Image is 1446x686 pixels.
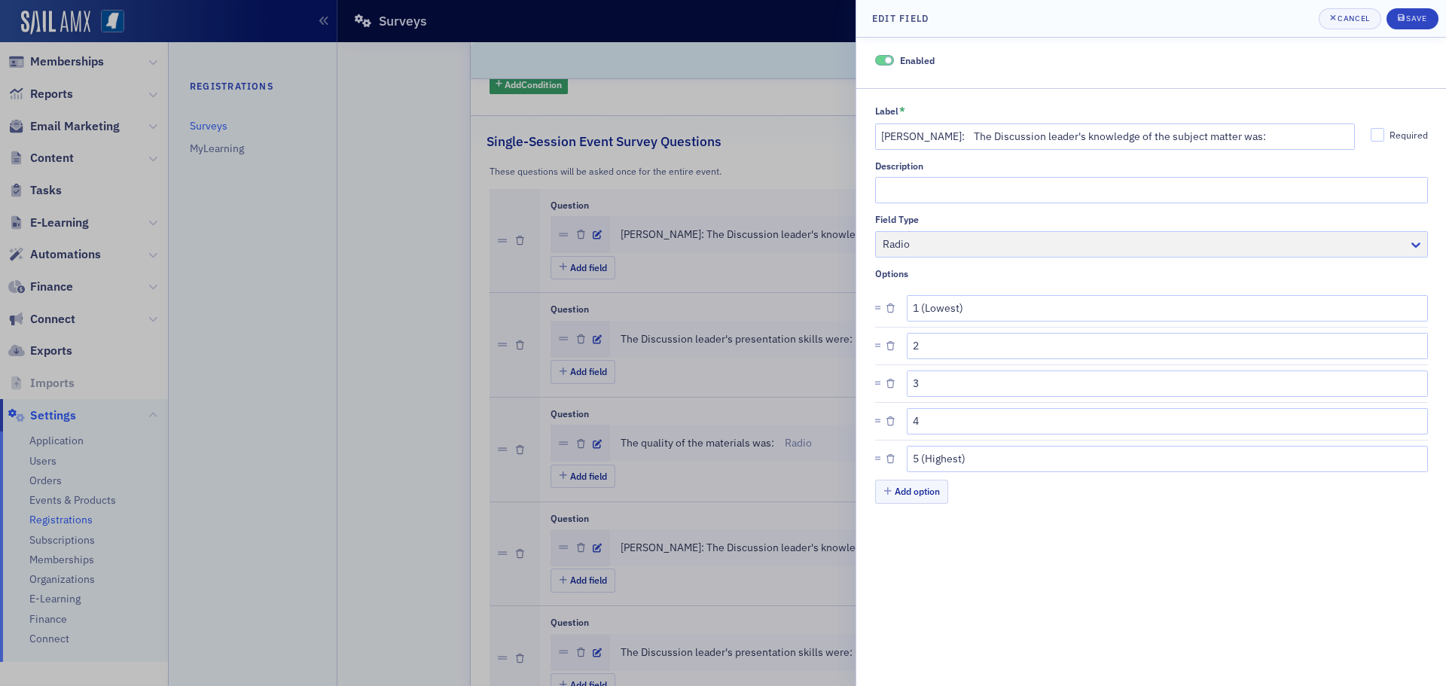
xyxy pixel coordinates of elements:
[1387,8,1438,29] button: Save
[875,160,923,172] div: Description
[875,268,908,279] div: Options
[875,214,919,225] div: Field Type
[900,54,935,66] span: Enabled
[1406,14,1426,23] div: Save
[899,105,905,118] abbr: This field is required
[1371,128,1384,142] input: Required
[875,480,949,503] button: Add option
[875,105,898,117] div: Label
[1338,14,1369,23] div: Cancel
[1319,8,1381,29] button: Cancel
[1390,129,1428,142] div: Required
[872,11,929,25] h4: Edit Field
[875,55,895,66] span: Enabled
